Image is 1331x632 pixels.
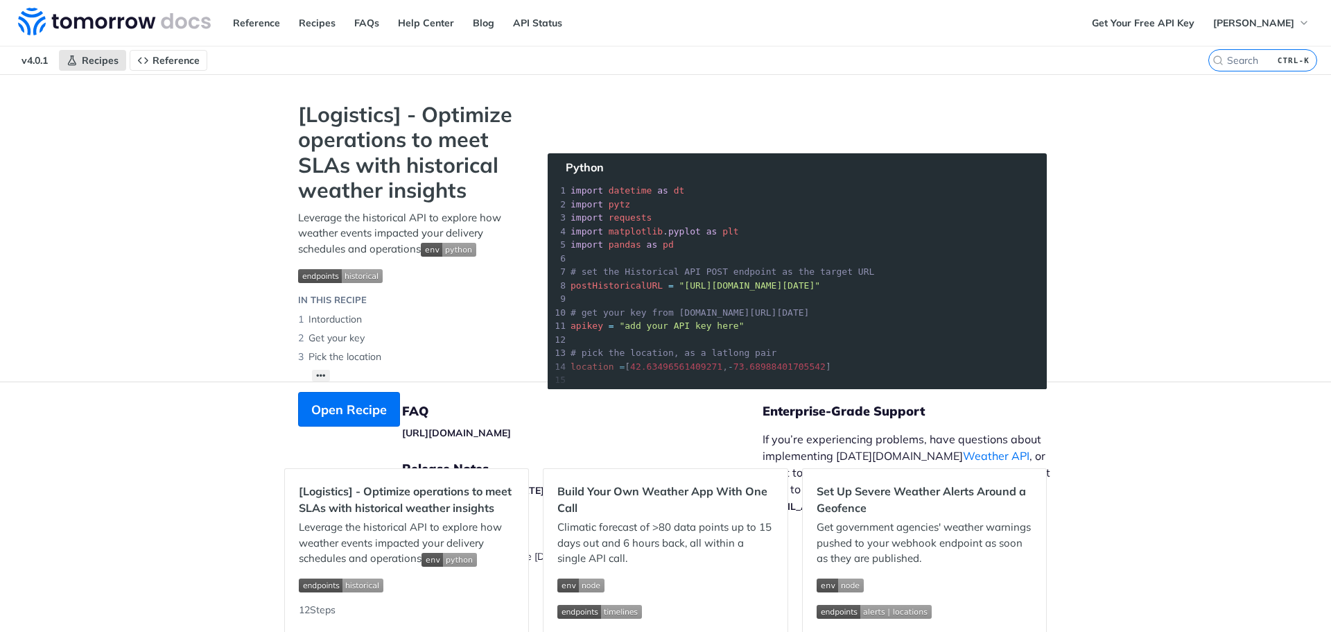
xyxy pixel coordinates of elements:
a: Get Your Free API Key [1084,12,1202,33]
span: Open Recipe [311,400,387,419]
span: [PERSON_NAME] [1213,17,1294,29]
h2: Build Your Own Weather App With One Call [557,483,773,516]
h2: [Logistics] - Optimize operations to meet SLAs with historical weather insights [299,483,514,516]
img: env [421,553,477,567]
span: v4.0.1 [14,50,55,71]
span: Expand image [421,242,476,255]
h2: Set Up Severe Weather Alerts Around a Geofence [817,483,1032,516]
a: Reference [225,12,288,33]
img: env [817,579,864,592]
svg: Search [1212,55,1224,66]
p: Climatic forecast of >80 data points up to 15 days out and 6 hours back, all within a single API ... [557,520,773,567]
span: Recipes [82,54,119,67]
kbd: CTRL-K [1274,53,1313,67]
span: Expand image [817,577,1032,593]
img: env [557,579,604,592]
img: endpoint [817,605,932,619]
div: IN THIS RECIPE [298,293,367,307]
button: [PERSON_NAME] [1206,12,1317,33]
span: Expand image [557,603,773,619]
button: ••• [312,370,330,382]
a: Weather API [963,449,1029,463]
li: Get your key [298,329,520,348]
span: Expand image [557,577,773,593]
a: Help Center [390,12,462,33]
a: Reference [130,50,207,71]
img: endpoint [298,269,383,283]
p: Leverage the historical API to explore how weather events impacted your delivery schedules and op... [299,520,514,567]
img: env [421,243,476,257]
p: Get government agencies' weather warnings pushed to your webhook endpoint as soon as they are pub... [817,520,1032,567]
a: Recipes [59,50,126,71]
p: Leverage the historical API to explore how weather events impacted your delivery schedules and op... [298,210,520,257]
button: Open Recipe [298,392,400,427]
img: Tomorrow.io Weather API Docs [18,8,211,35]
li: Intorduction [298,310,520,329]
a: API Status [505,12,570,33]
span: Expand image [817,603,1032,619]
span: Expand image [421,552,477,565]
strong: [Logistics] - Optimize operations to meet SLAs with historical weather insights [298,102,520,203]
a: Recipes [291,12,343,33]
a: Blog [465,12,502,33]
img: endpoint [299,579,383,592]
h5: Release Notes [402,461,763,477]
li: Pick the location [298,348,520,366]
img: endpoint [557,605,642,619]
span: Reference [153,54,200,67]
span: Expand image [299,577,514,593]
span: Expand image [298,267,520,283]
a: FAQs [347,12,387,33]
